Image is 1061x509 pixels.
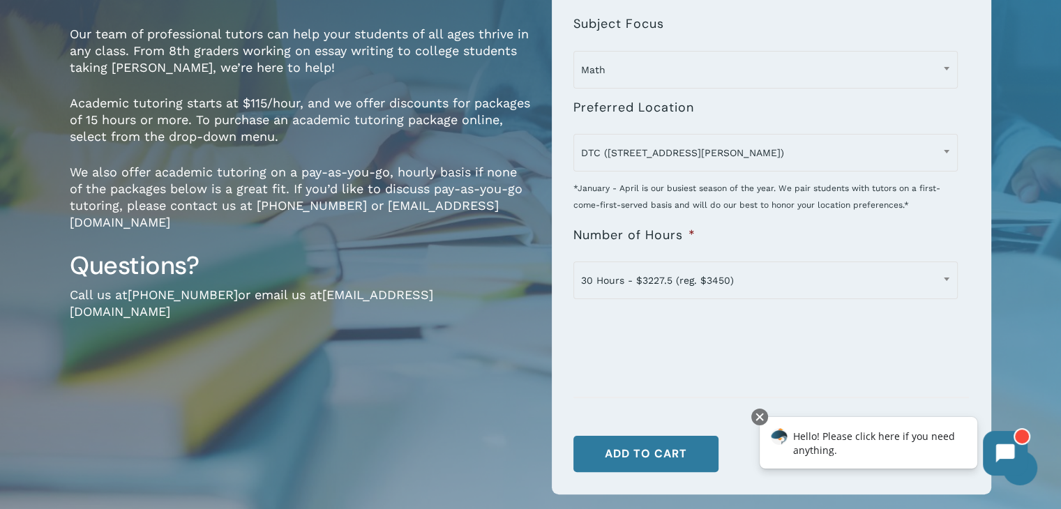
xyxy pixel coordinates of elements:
div: *January - April is our busiest season of the year. We pair students with tutors on a first-come-... [573,169,958,213]
a: [PHONE_NUMBER] [128,287,238,302]
a: [EMAIL_ADDRESS][DOMAIN_NAME] [70,287,433,319]
iframe: reCAPTCHA [573,302,785,356]
span: 30 Hours - $3227.5 (reg. $3450) [574,266,957,295]
h3: Questions? [70,250,531,282]
span: DTC (7950 E. Prentice Ave.) [573,134,958,172]
p: We also offer academic tutoring on a pay-as-you-go, hourly basis if none of the packages below is... [70,164,531,250]
span: Math [573,51,958,89]
label: Subject Focus [573,16,664,32]
p: Academic tutoring starts at $115/hour, and we offer discounts for packages of 15 hours or more. T... [70,95,531,164]
iframe: Chatbot [745,406,1041,489]
label: Preferred Location [573,100,694,116]
span: Math [574,55,957,84]
span: DTC (7950 E. Prentice Ave.) [574,138,957,167]
p: Our team of professional tutors can help your students of all ages thrive in any class. From 8th ... [70,26,531,95]
span: 30 Hours - $3227.5 (reg. $3450) [573,261,958,299]
p: Call us at or email us at [70,287,531,339]
label: Number of Hours [573,227,695,243]
button: Add to cart [573,436,718,472]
